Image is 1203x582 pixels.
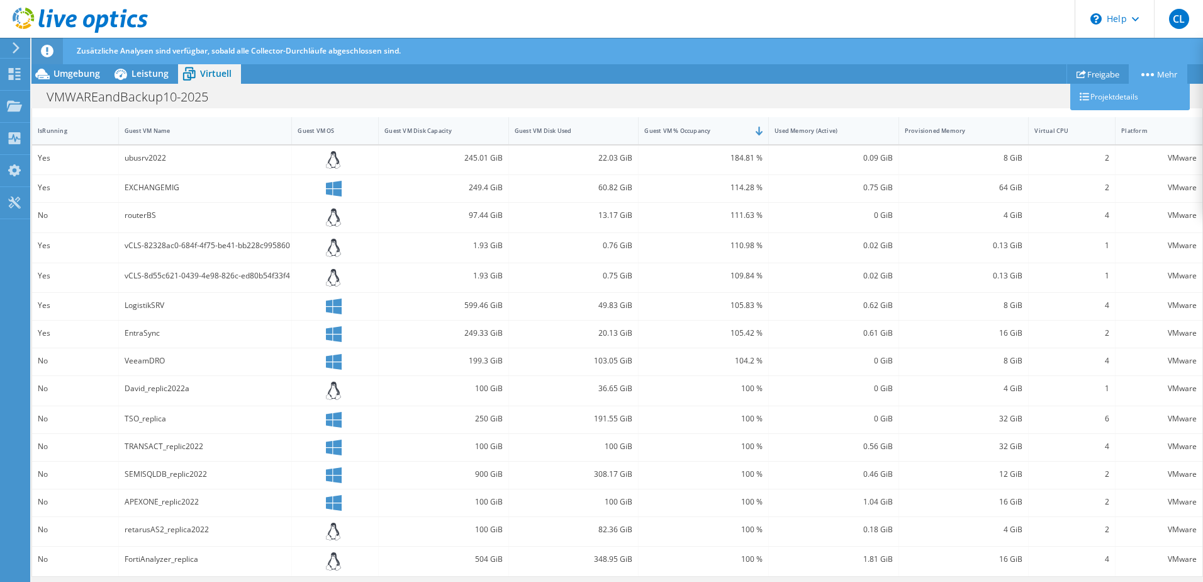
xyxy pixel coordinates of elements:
[1121,382,1197,396] div: VMware
[38,440,113,454] div: No
[38,326,113,340] div: Yes
[38,299,113,312] div: Yes
[384,151,503,165] div: 245.01 GiB
[38,382,113,396] div: No
[905,440,1023,454] div: 32 GiB
[515,151,633,165] div: 22.03 GiB
[1034,269,1109,283] div: 1
[38,208,113,222] div: No
[384,354,503,368] div: 199.3 GiB
[644,269,763,283] div: 109.84 %
[1034,208,1109,222] div: 4
[384,495,503,509] div: 100 GiB
[905,495,1023,509] div: 16 GiB
[53,67,100,79] span: Umgebung
[38,412,113,426] div: No
[38,151,113,165] div: Yes
[1121,127,1182,135] div: Platform
[644,239,763,253] div: 110.98 %
[775,127,878,135] div: Used Memory (Active)
[775,354,893,368] div: 0 GiB
[1034,523,1109,537] div: 2
[125,495,286,509] div: APEXONE_replic2022
[41,90,228,104] h1: VMWAREandBackup10-2025
[38,239,113,253] div: Yes
[644,299,763,312] div: 105.83 %
[1121,181,1197,195] div: VMware
[515,382,633,396] div: 36.65 GiB
[644,412,763,426] div: 100 %
[1034,495,1109,509] div: 2
[775,239,893,253] div: 0.02 GiB
[775,181,893,195] div: 0.75 GiB
[125,412,286,426] div: TSO_replica
[125,208,286,222] div: routerBS
[905,208,1023,222] div: 4 GiB
[1034,440,1109,454] div: 4
[38,495,113,509] div: No
[38,552,113,566] div: No
[1169,9,1189,29] span: CL
[905,523,1023,537] div: 4 GiB
[775,495,893,509] div: 1.04 GiB
[515,299,633,312] div: 49.83 GiB
[1034,467,1109,481] div: 2
[125,552,286,566] div: FortiAnalyzer_replica
[905,354,1023,368] div: 8 GiB
[1034,299,1109,312] div: 4
[775,523,893,537] div: 0.18 GiB
[1066,64,1129,84] a: Freigabe
[38,523,113,537] div: No
[775,326,893,340] div: 0.61 GiB
[1034,181,1109,195] div: 2
[298,127,357,135] div: Guest VM OS
[905,326,1023,340] div: 16 GiB
[1121,467,1197,481] div: VMware
[515,552,633,566] div: 348.95 GiB
[1121,299,1197,312] div: VMware
[775,151,893,165] div: 0.09 GiB
[644,440,763,454] div: 100 %
[125,151,286,165] div: ubusrv2022
[200,67,232,79] span: Virtuell
[1034,412,1109,426] div: 6
[515,354,633,368] div: 103.05 GiB
[515,523,633,537] div: 82.36 GiB
[515,467,633,481] div: 308.17 GiB
[125,523,286,537] div: retarusAS2_replica2022
[125,127,271,135] div: Guest VM Name
[384,127,488,135] div: Guest VM Disk Capacity
[515,412,633,426] div: 191.55 GiB
[384,552,503,566] div: 504 GiB
[384,523,503,537] div: 100 GiB
[38,181,113,195] div: Yes
[644,151,763,165] div: 184.81 %
[384,382,503,396] div: 100 GiB
[38,354,113,368] div: No
[644,208,763,222] div: 111.63 %
[125,440,286,454] div: TRANSACT_replic2022
[1090,13,1102,25] svg: \n
[38,127,98,135] div: IsRunning
[1121,552,1197,566] div: VMware
[1034,552,1109,566] div: 4
[125,382,286,396] div: David_replic2022a
[384,269,503,283] div: 1.93 GiB
[644,495,763,509] div: 100 %
[1034,354,1109,368] div: 4
[775,440,893,454] div: 0.56 GiB
[515,440,633,454] div: 100 GiB
[644,181,763,195] div: 114.28 %
[644,354,763,368] div: 104.2 %
[905,467,1023,481] div: 12 GiB
[775,467,893,481] div: 0.46 GiB
[384,326,503,340] div: 249.33 GiB
[125,299,286,312] div: LogistikSRV
[515,239,633,253] div: 0.76 GiB
[905,269,1023,283] div: 0.13 GiB
[515,269,633,283] div: 0.75 GiB
[384,440,503,454] div: 100 GiB
[515,181,633,195] div: 60.82 GiB
[775,382,893,396] div: 0 GiB
[1034,326,1109,340] div: 2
